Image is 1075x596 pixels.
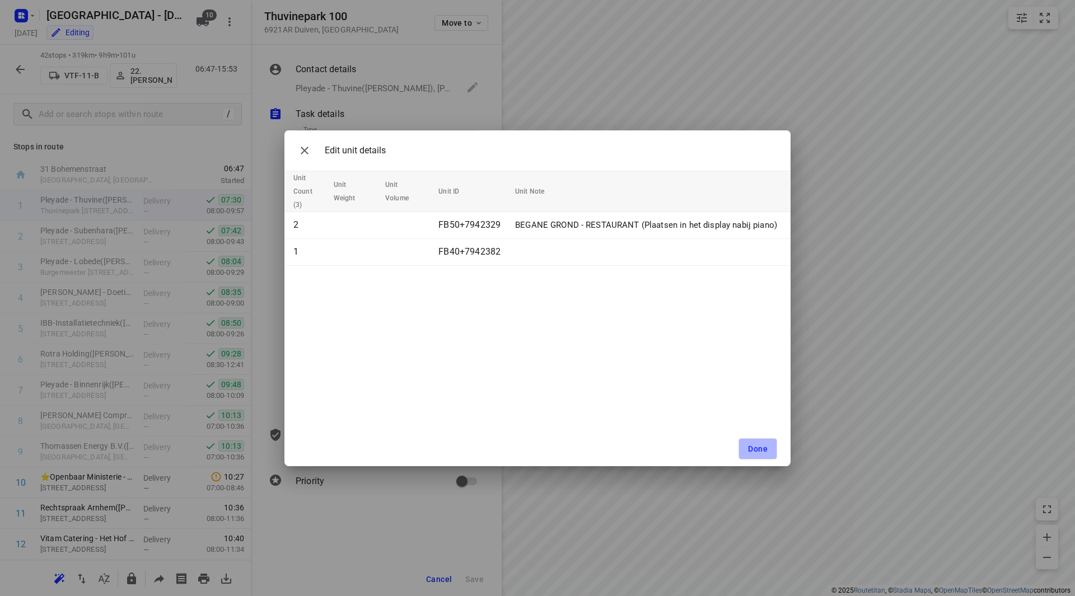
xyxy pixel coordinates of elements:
td: 2 [284,212,329,238]
span: Unit Weight [334,178,372,205]
span: Done [748,444,768,453]
td: FB40+7942382 [434,238,511,265]
td: FB50+7942329 [434,212,511,238]
button: Done [739,438,777,459]
div: Edit unit details [293,139,386,162]
span: Unit Volume [385,178,425,205]
p: BEGANE GROND - RESTAURANT (Plaatsen in het display nabij piano) [515,219,777,232]
td: 1 [284,238,329,265]
span: Unit ID [438,185,474,198]
span: Unit Note [515,185,559,198]
span: Unit Count (3) [293,171,329,212]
